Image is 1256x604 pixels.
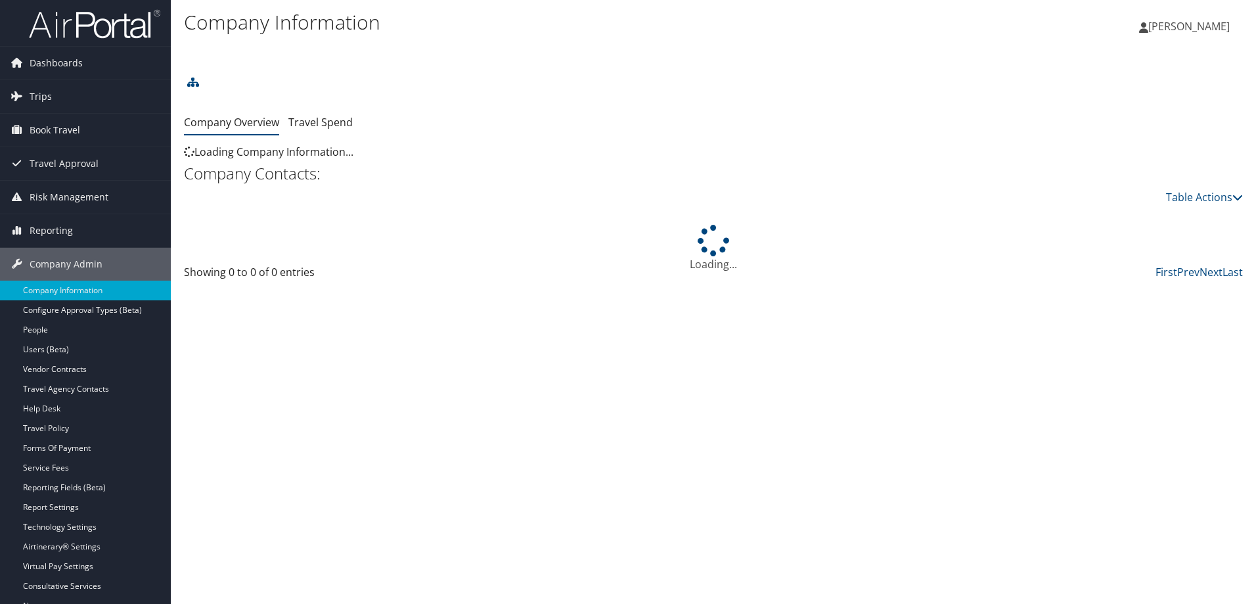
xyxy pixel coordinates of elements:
[1177,265,1200,279] a: Prev
[30,114,80,147] span: Book Travel
[1222,265,1243,279] a: Last
[184,9,890,36] h1: Company Information
[1166,190,1243,204] a: Table Actions
[30,214,73,247] span: Reporting
[184,162,1243,185] h2: Company Contacts:
[1200,265,1222,279] a: Next
[30,248,102,281] span: Company Admin
[1139,7,1243,46] a: [PERSON_NAME]
[30,181,108,214] span: Risk Management
[30,47,83,80] span: Dashboards
[184,145,353,159] span: Loading Company Information...
[1148,19,1230,34] span: [PERSON_NAME]
[30,147,99,180] span: Travel Approval
[184,264,434,287] div: Showing 0 to 0 of 0 entries
[288,115,353,129] a: Travel Spend
[184,225,1243,272] div: Loading...
[184,115,279,129] a: Company Overview
[1155,265,1177,279] a: First
[30,80,52,113] span: Trips
[29,9,160,39] img: airportal-logo.png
